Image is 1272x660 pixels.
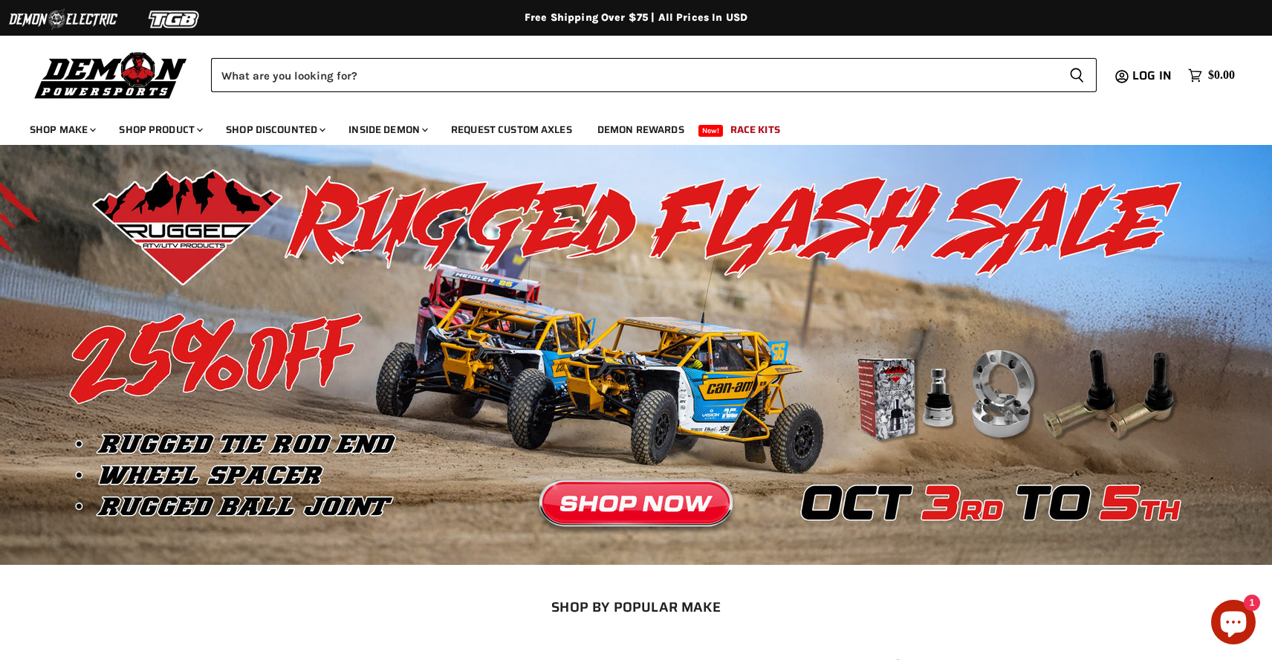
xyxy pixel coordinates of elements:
[60,599,1213,615] h2: SHOP BY POPULAR MAKE
[19,109,1231,145] ul: Main menu
[337,114,437,145] a: Inside Demon
[1126,69,1181,82] a: Log in
[440,114,583,145] a: Request Custom Axles
[1057,58,1097,92] button: Search
[1207,600,1260,648] inbox-online-store-chat: Shopify online store chat
[211,58,1057,92] input: Search
[30,48,192,101] img: Demon Powersports
[1181,65,1242,86] a: $0.00
[215,114,334,145] a: Shop Discounted
[108,114,212,145] a: Shop Product
[119,5,230,33] img: TGB Logo 2
[698,125,724,137] span: New!
[211,58,1097,92] form: Product
[19,114,105,145] a: Shop Make
[1132,66,1172,85] span: Log in
[7,5,119,33] img: Demon Electric Logo 2
[719,114,791,145] a: Race Kits
[42,11,1230,25] div: Free Shipping Over $75 | All Prices In USD
[1208,68,1235,82] span: $0.00
[586,114,695,145] a: Demon Rewards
